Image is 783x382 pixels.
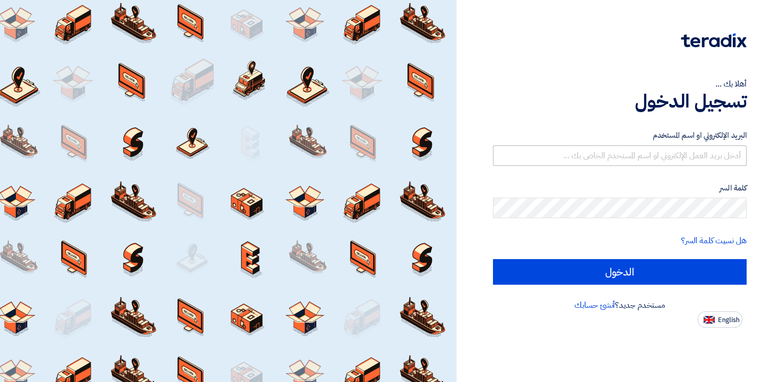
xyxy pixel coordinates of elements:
button: English [697,311,743,328]
label: البريد الإلكتروني او اسم المستخدم [493,130,747,141]
div: مستخدم جديد؟ [493,299,747,311]
a: هل نسيت كلمة السر؟ [681,235,747,247]
div: أهلا بك ... [493,78,747,90]
input: أدخل بريد العمل الإلكتروني او اسم المستخدم الخاص بك ... [493,145,747,166]
h1: تسجيل الدخول [493,90,747,113]
span: English [718,316,739,324]
img: Teradix logo [681,33,747,48]
label: كلمة السر [493,182,747,194]
a: أنشئ حسابك [574,299,615,311]
img: en-US.png [704,316,715,324]
input: الدخول [493,259,747,285]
